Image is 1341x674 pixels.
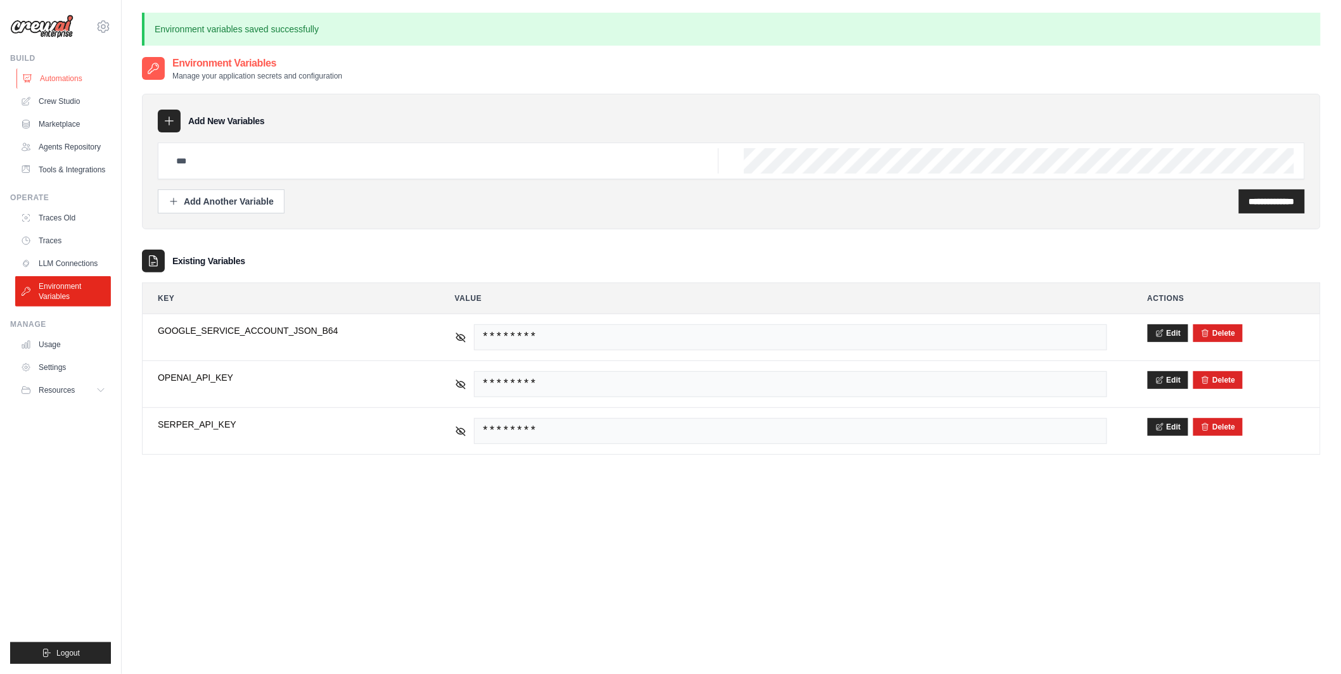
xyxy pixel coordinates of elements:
span: Logout [56,648,80,658]
a: LLM Connections [15,253,111,274]
p: Environment variables saved successfully [142,13,1321,46]
th: Actions [1132,283,1320,314]
p: Manage your application secrets and configuration [172,71,342,81]
div: Build [10,53,111,63]
a: Tools & Integrations [15,160,111,180]
a: Usage [15,334,111,355]
button: Delete [1201,328,1235,338]
h3: Existing Variables [172,255,245,267]
button: Edit [1148,324,1189,342]
span: SERPER_API_KEY [158,418,414,431]
div: Add Another Variable [169,195,274,208]
button: Edit [1148,371,1189,389]
th: Value [440,283,1122,314]
div: Operate [10,193,111,203]
a: Environment Variables [15,276,111,307]
img: Logo [10,15,74,39]
div: Manage [10,319,111,329]
span: GOOGLE_SERVICE_ACCOUNT_JSON_B64 [158,324,414,337]
a: Agents Repository [15,137,111,157]
span: Resources [39,385,75,395]
span: OPENAI_API_KEY [158,371,414,384]
a: Crew Studio [15,91,111,111]
a: Automations [16,68,112,89]
a: Marketplace [15,114,111,134]
a: Traces [15,231,111,251]
button: Delete [1201,375,1235,385]
th: Key [143,283,430,314]
button: Delete [1201,422,1235,432]
button: Resources [15,380,111,400]
h3: Add New Variables [188,115,265,127]
a: Traces Old [15,208,111,228]
a: Settings [15,357,111,378]
h2: Environment Variables [172,56,342,71]
button: Add Another Variable [158,189,285,213]
button: Edit [1148,418,1189,436]
button: Logout [10,642,111,664]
